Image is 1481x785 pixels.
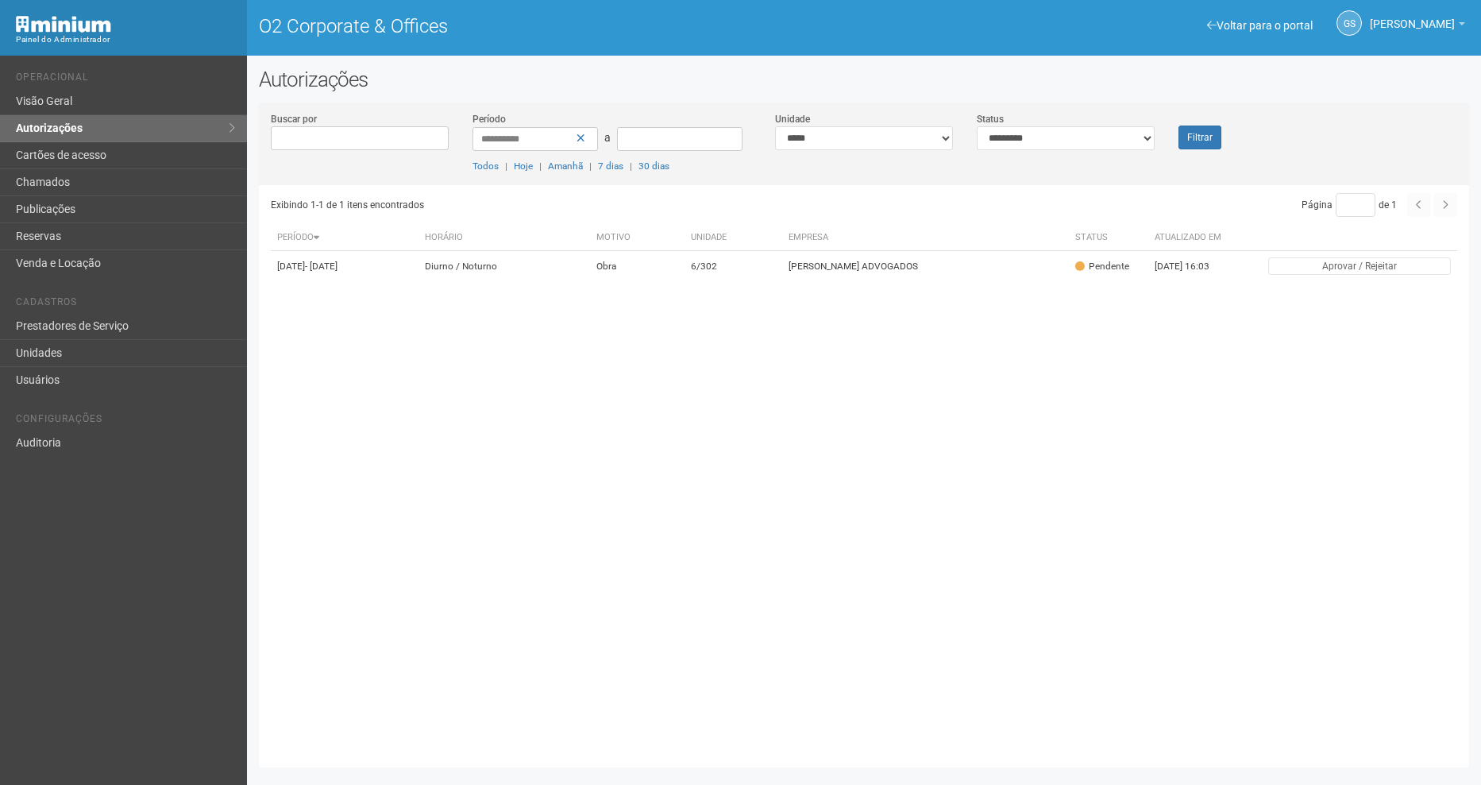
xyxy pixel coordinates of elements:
[630,160,632,172] span: |
[1302,199,1397,211] span: Página de 1
[1207,19,1313,32] a: Voltar para o portal
[1268,257,1451,275] button: Aprovar / Rejeitar
[539,160,542,172] span: |
[1075,260,1129,273] div: Pendente
[418,251,590,282] td: Diurno / Noturno
[1336,10,1362,36] a: GS
[16,72,235,88] li: Operacional
[472,160,499,172] a: Todos
[16,296,235,313] li: Cadastros
[16,33,235,47] div: Painel do Administrador
[548,160,583,172] a: Amanhã
[1148,225,1236,251] th: Atualizado em
[1370,20,1465,33] a: [PERSON_NAME]
[685,251,782,282] td: 6/302
[1178,126,1221,149] button: Filtrar
[1069,225,1148,251] th: Status
[782,251,1069,282] td: [PERSON_NAME] ADVOGADOS
[271,112,317,126] label: Buscar por
[505,160,507,172] span: |
[271,193,859,217] div: Exibindo 1-1 de 1 itens encontrados
[514,160,533,172] a: Hoje
[305,261,337,272] span: - [DATE]
[259,68,1469,91] h2: Autorizações
[418,225,590,251] th: Horário
[685,225,782,251] th: Unidade
[782,225,1069,251] th: Empresa
[590,251,685,282] td: Obra
[1370,2,1455,30] span: Gabriela Souza
[775,112,810,126] label: Unidade
[472,112,506,126] label: Período
[16,413,235,430] li: Configurações
[604,131,611,144] span: a
[638,160,669,172] a: 30 dias
[259,16,852,37] h1: O2 Corporate & Offices
[271,225,418,251] th: Período
[598,160,623,172] a: 7 dias
[590,225,685,251] th: Motivo
[16,16,111,33] img: Minium
[589,160,592,172] span: |
[1148,251,1236,282] td: [DATE] 16:03
[271,251,418,282] td: [DATE]
[977,112,1004,126] label: Status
